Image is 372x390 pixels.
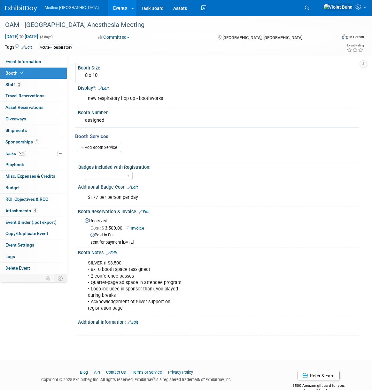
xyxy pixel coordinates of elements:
[21,45,32,50] a: Edit
[5,265,30,271] span: Delete Event
[0,171,67,182] a: Misc. Expenses & Credits
[323,4,353,11] img: Violet Buha
[0,68,67,79] a: Booth
[127,185,138,190] a: Edit
[0,263,67,274] a: Delete Event
[39,35,53,39] span: (3 days)
[5,162,24,167] span: Playbook
[346,44,364,47] div: Event Rating
[45,5,99,10] span: Medline [GEOGRAPHIC_DATA]
[128,320,138,325] a: Edit
[83,216,354,245] div: Reserved
[0,205,67,216] a: Attachments4
[3,19,329,31] div: OAM - [GEOGRAPHIC_DATA] Anesthesia Meeting
[5,59,41,64] span: Event Information
[132,370,162,375] a: Terms of Service
[127,370,131,375] span: |
[5,34,38,39] span: [DATE] [DATE]
[83,92,303,105] div: new respiratory hop up - boothworks
[96,34,132,40] button: Committed
[98,86,109,91] a: Edit
[83,115,354,125] div: assigned
[0,125,67,136] a: Shipments
[78,207,359,215] div: Booth Reservation & Invoice:
[5,82,21,87] span: Staff
[5,44,32,51] td: Tags
[78,317,359,326] div: Additional information:
[90,232,354,238] div: Paid in Full
[349,35,364,39] div: In-Person
[20,71,24,75] i: Booth reservation complete
[222,35,302,40] span: [GEOGRAPHIC_DATA], [GEOGRAPHIC_DATA]
[168,370,193,375] a: Privacy Policy
[43,274,54,282] td: Personalize Event Tab Strip
[77,143,121,152] a: Add Booth Service
[0,217,67,228] a: Event Binder (.pdf export)
[78,83,359,92] div: Display?:
[78,162,356,170] div: Badges included with Registration:
[5,174,55,179] span: Misc. Expenses & Credits
[0,240,67,251] a: Event Settings
[153,377,155,380] sup: ®
[0,56,67,67] a: Event Information
[90,225,125,231] span: 3,500.00
[35,139,39,144] span: 1
[83,257,303,315] div: SILVER n $3,500 • 8x10 booth space (assigned) • 2 conference passes • Quarter-page ad space in at...
[0,90,67,102] a: Travel Reservations
[75,133,359,140] div: Booth Services
[0,159,67,170] a: Playbook
[18,151,26,156] span: 50%
[90,240,354,245] div: sent for payment [DATE]
[17,82,21,87] span: 2
[83,191,303,204] div: $177 per person per day
[19,34,25,39] span: to
[0,102,67,113] a: Asset Reservations
[78,182,359,191] div: Additional Badge Cost:
[126,226,147,231] a: Invoice
[0,79,67,90] a: Staff2
[0,228,67,239] a: Copy/Duplicate Event
[90,225,105,231] span: Cost: $
[5,5,37,12] img: ExhibitDay
[5,139,39,144] span: Sponsorships
[5,254,15,259] span: Logs
[0,113,67,125] a: Giveaways
[78,63,359,71] div: Booth Size:
[89,370,93,375] span: |
[308,33,364,43] div: Event Format
[78,108,359,116] div: Booth Number:
[5,70,25,76] span: Booth
[0,182,67,193] a: Budget
[0,136,67,148] a: Sponsorships1
[139,210,150,214] a: Edit
[106,251,117,255] a: Edit
[5,375,268,383] div: Copyright © 2025 ExhibitDay, Inc. All rights reserved. ExhibitDay is a registered trademark of Ex...
[5,208,37,213] span: Attachments
[38,44,74,51] div: Acute - Respiratory
[83,70,354,80] div: 8 x 10
[342,34,348,39] img: Format-Inperson.png
[33,208,37,213] span: 4
[80,370,88,375] a: Blog
[5,128,27,133] span: Shipments
[5,231,48,236] span: Copy/Duplicate Event
[0,194,67,205] a: ROI, Objectives & ROO
[5,105,43,110] span: Asset Reservations
[0,251,67,262] a: Logs
[5,197,48,202] span: ROI, Objectives & ROO
[94,370,100,375] a: API
[54,274,67,282] td: Toggle Event Tabs
[78,248,359,256] div: Booth Notes:
[298,371,340,380] a: Refer & Earn
[0,148,67,159] a: Tasks50%
[5,151,26,156] span: Tasks
[5,242,34,248] span: Event Settings
[163,370,167,375] span: |
[101,370,105,375] span: |
[5,185,20,190] span: Budget
[5,93,44,98] span: Travel Reservations
[106,370,126,375] a: Contact Us
[5,220,57,225] span: Event Binder (.pdf export)
[5,116,26,121] span: Giveaways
